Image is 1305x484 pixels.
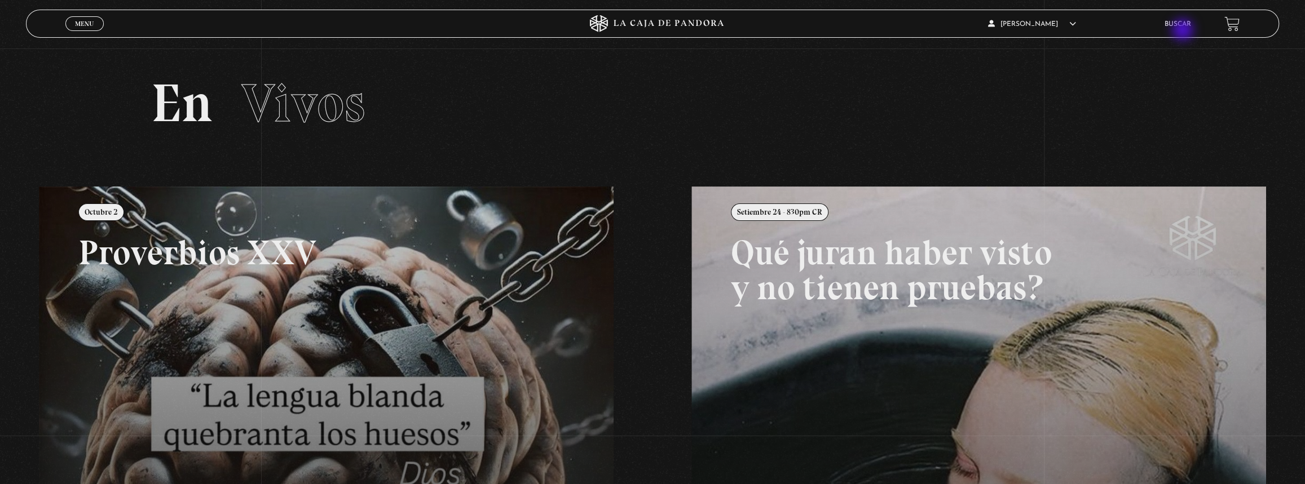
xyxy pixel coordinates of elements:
span: Menu [75,20,94,27]
a: View your shopping cart [1224,16,1240,32]
h2: En [151,77,1153,130]
a: Buscar [1164,21,1191,28]
span: Vivos [241,71,364,135]
span: Cerrar [71,30,98,38]
span: [PERSON_NAME] [988,21,1076,28]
